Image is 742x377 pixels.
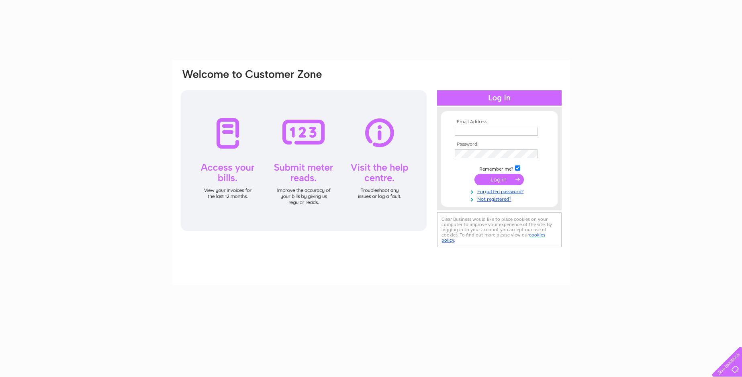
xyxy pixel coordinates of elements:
[455,187,546,195] a: Forgotten password?
[453,164,546,172] td: Remember me?
[453,119,546,125] th: Email Address:
[474,174,524,185] input: Submit
[455,195,546,202] a: Not registered?
[437,212,562,247] div: Clear Business would like to place cookies on your computer to improve your experience of the sit...
[442,232,545,243] a: cookies policy
[453,142,546,147] th: Password:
